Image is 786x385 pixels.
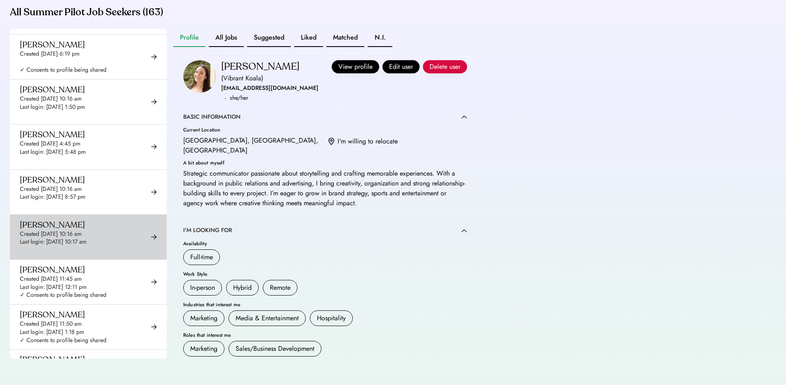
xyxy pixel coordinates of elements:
[183,241,467,246] div: Availability
[10,6,477,19] div: All Summer Pilot Job Seekers (163)
[20,129,85,140] div: [PERSON_NAME]
[20,148,86,156] div: Last login: [DATE] 5:48 pm
[183,113,241,121] div: BASIC INFORMATION
[20,66,106,74] div: ✓ Consents to profile being shared
[20,175,85,185] div: [PERSON_NAME]
[190,313,217,323] div: Marketing
[20,40,85,50] div: [PERSON_NAME]
[183,127,322,132] div: Current Location
[183,160,467,165] div: A bit about myself
[183,302,467,307] div: Industries that interest me
[224,93,227,103] div: ·
[20,265,85,275] div: [PERSON_NAME]
[461,229,467,232] img: caret-up.svg
[209,29,244,47] button: All Jobs
[151,279,157,285] img: arrow-right-black.svg
[20,275,82,283] div: Created [DATE] 11:45 am
[20,95,82,103] div: Created [DATE] 10:16 am
[183,60,216,93] img: https%3A%2F%2F9c4076a67d41be3ea2c0407e1814dbd4.cdn.bubble.io%2Ff1750865448688x809484767749723900%...
[183,272,467,277] div: Work Style
[151,144,157,150] img: arrow-right-black.svg
[183,136,322,155] div: [GEOGRAPHIC_DATA], [GEOGRAPHIC_DATA], [GEOGRAPHIC_DATA]
[270,283,290,293] div: Remote
[332,60,379,73] button: View profile
[190,283,215,293] div: In-person
[20,310,85,320] div: [PERSON_NAME]
[221,83,319,93] div: [EMAIL_ADDRESS][DOMAIN_NAME]
[368,29,392,47] button: N.I.
[20,50,80,58] div: Created [DATE] 6:19 pm
[151,234,157,240] img: arrow-right-black.svg
[190,344,217,354] div: Marketing
[221,60,300,73] div: [PERSON_NAME]
[20,283,87,291] div: Last login: [DATE] 12:11 pm
[317,313,346,323] div: Hospitality
[20,230,82,238] div: Created [DATE] 10:16 am
[294,29,323,47] button: Liked
[20,140,80,148] div: Created [DATE] 4:45 pm
[20,220,85,230] div: [PERSON_NAME]
[236,313,299,323] div: Media & Entertainment
[183,169,467,208] div: Strategic communicator passionate about storytelling and crafting memorable experiences. With a b...
[151,324,157,330] img: arrow-right-black.svg
[328,138,334,146] img: location.svg
[423,60,467,73] button: Delete user
[183,226,232,235] div: I'M LOOKING FOR
[20,193,85,201] div: Last login: [DATE] 8:57 pm
[236,344,314,354] div: Sales/Business Development
[461,115,467,119] img: caret-up.svg
[190,252,213,262] div: Full-time
[326,29,364,47] button: Matched
[221,73,263,83] div: (Vibrant Koala)
[20,185,82,193] div: Created [DATE] 10:16 am
[338,136,398,146] div: I'm willing to relocate
[183,333,467,338] div: Roles that interest me
[382,60,420,73] button: Edit user
[151,54,157,60] img: arrow-right-black.svg
[20,328,84,336] div: Last login: [DATE] 1:18 pm
[20,320,82,328] div: Created [DATE] 11:50 am
[247,29,291,47] button: Suggested
[151,99,157,105] img: arrow-right-black.svg
[151,189,157,195] img: arrow-right-black.svg
[233,283,252,293] div: Hybrid
[230,93,248,103] div: she/her
[20,291,106,299] div: ✓ Consents to profile being shared
[20,103,85,111] div: Last login: [DATE] 1:50 pm
[20,354,85,365] div: [PERSON_NAME]
[20,336,106,345] div: ✓ Consents to profile being shared
[20,85,85,95] div: [PERSON_NAME]
[20,238,87,246] div: Last login: [DATE] 10:17 am
[173,29,205,47] button: Profile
